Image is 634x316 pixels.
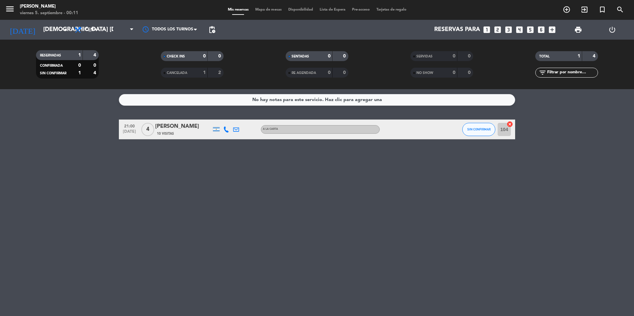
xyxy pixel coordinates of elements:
[515,25,524,34] i: looks_4
[349,8,373,12] span: Pre-acceso
[539,55,549,58] span: TOTAL
[578,54,580,58] strong: 1
[5,22,40,37] i: [DATE]
[40,54,61,57] span: RESERVADAS
[467,127,491,131] span: SIN CONFIRMAR
[155,122,211,131] div: [PERSON_NAME]
[20,3,78,10] div: [PERSON_NAME]
[292,55,309,58] span: SENTADAS
[416,55,433,58] span: SERVIDAS
[218,70,222,75] strong: 2
[482,25,491,34] i: looks_one
[504,25,513,34] i: looks_3
[574,26,582,34] span: print
[539,69,546,77] i: filter_list
[373,8,410,12] span: Tarjetas de regalo
[548,25,556,34] i: add_box
[93,53,97,57] strong: 4
[78,53,81,57] strong: 1
[5,4,15,14] i: menu
[468,70,472,75] strong: 0
[61,26,69,34] i: arrow_drop_down
[343,54,347,58] strong: 0
[493,25,502,34] i: looks_two
[40,64,63,67] span: CONFIRMADA
[252,96,382,104] div: No hay notas para este servicio. Haz clic para agregar una
[157,131,174,136] span: 10 Visitas
[526,25,535,34] i: looks_5
[416,71,433,75] span: NO SHOW
[462,123,495,136] button: SIN CONFIRMAR
[5,4,15,16] button: menu
[507,121,513,127] i: cancel
[167,55,185,58] span: CHECK INS
[546,69,598,76] input: Filtrar por nombre...
[616,6,624,14] i: search
[121,122,138,129] span: 21:00
[93,71,97,75] strong: 4
[218,54,222,58] strong: 0
[78,63,81,68] strong: 0
[537,25,546,34] i: looks_6
[141,123,154,136] span: 4
[593,54,597,58] strong: 4
[343,70,347,75] strong: 0
[453,54,455,58] strong: 0
[328,70,331,75] strong: 0
[40,72,66,75] span: SIN CONFIRMAR
[167,71,187,75] span: CANCELADA
[93,63,97,68] strong: 0
[595,20,629,40] div: LOG OUT
[225,8,252,12] span: Mis reservas
[316,8,349,12] span: Lista de Espera
[85,27,97,32] span: Cena
[434,26,480,33] span: Reservas para
[203,70,206,75] strong: 1
[563,6,571,14] i: add_circle_outline
[608,26,616,34] i: power_settings_new
[468,54,472,58] strong: 0
[598,6,606,14] i: turned_in_not
[20,10,78,17] div: viernes 5. septiembre - 00:11
[121,129,138,137] span: [DATE]
[285,8,316,12] span: Disponibilidad
[581,6,588,14] i: exit_to_app
[453,70,455,75] strong: 0
[252,8,285,12] span: Mapa de mesas
[78,71,81,75] strong: 1
[292,71,316,75] span: RE AGENDADA
[203,54,206,58] strong: 0
[263,128,278,130] span: A LA CARTA
[328,54,331,58] strong: 0
[208,26,216,34] span: pending_actions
